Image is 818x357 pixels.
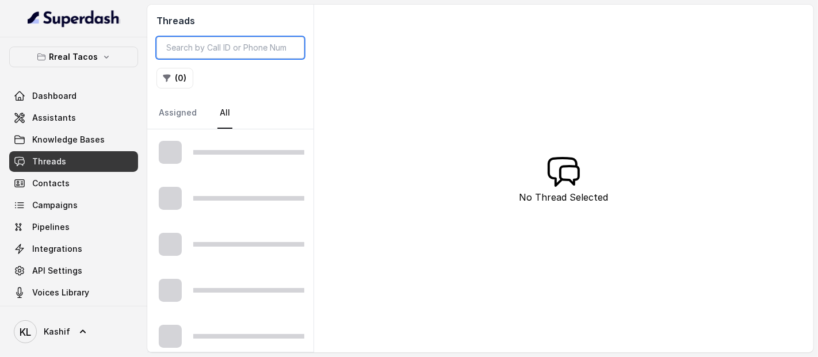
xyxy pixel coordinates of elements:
a: Kashif [9,316,138,348]
span: Pipelines [32,221,70,233]
span: Dashboard [32,90,77,102]
a: All [217,98,232,129]
a: Threads [9,151,138,172]
p: No Thread Selected [519,190,608,204]
a: Pipelines [9,217,138,237]
span: Assistants [32,112,76,124]
a: Dashboard [9,86,138,106]
span: Kashif [44,326,70,337]
a: Assigned [156,98,199,129]
span: Voices Library [32,287,89,298]
nav: Tabs [156,98,304,129]
button: Rreal Tacos [9,47,138,67]
a: Voices Library [9,282,138,303]
p: Rreal Tacos [49,50,98,64]
img: light.svg [28,9,120,28]
a: Assistants [9,108,138,128]
a: API Settings [9,260,138,281]
a: Campaigns [9,195,138,216]
a: Integrations [9,239,138,259]
span: Threads [32,156,66,167]
span: API Settings [32,265,82,277]
span: Integrations [32,243,82,255]
a: Contacts [9,173,138,194]
span: Knowledge Bases [32,134,105,145]
button: (0) [156,68,193,89]
input: Search by Call ID or Phone Number [156,37,304,59]
a: Knowledge Bases [9,129,138,150]
text: KL [20,326,31,338]
h2: Threads [156,14,304,28]
span: Contacts [32,178,70,189]
span: Campaigns [32,199,78,211]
